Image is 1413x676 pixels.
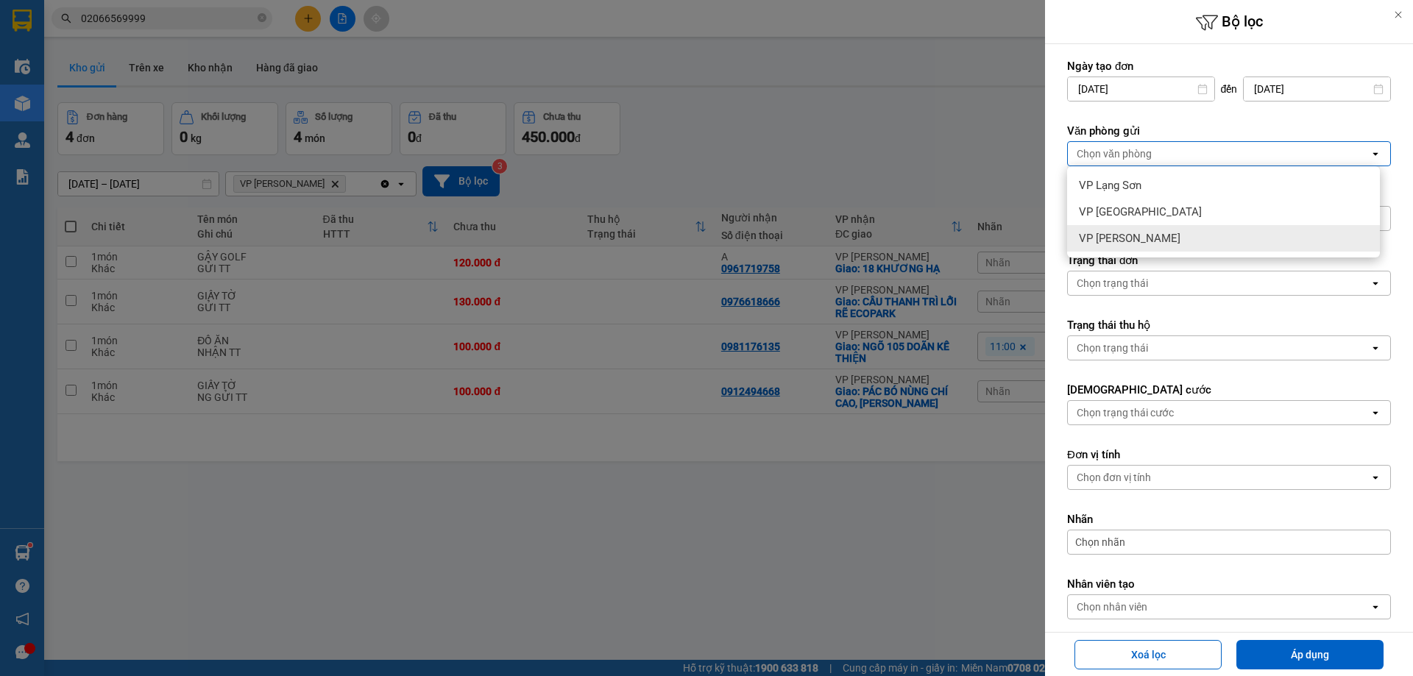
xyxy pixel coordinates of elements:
[1067,124,1391,138] label: Văn phòng gửi
[1370,407,1381,419] svg: open
[1045,11,1413,34] h6: Bộ lọc
[1077,146,1152,161] div: Chọn văn phòng
[1067,166,1380,257] ul: Menu
[1370,148,1381,160] svg: open
[1077,405,1174,420] div: Chọn trạng thái cước
[1370,277,1381,289] svg: open
[1067,59,1391,74] label: Ngày tạo đơn
[1067,447,1391,462] label: Đơn vị tính
[1067,318,1391,332] label: Trạng thái thu hộ
[1370,601,1381,613] svg: open
[1067,383,1391,397] label: [DEMOGRAPHIC_DATA] cước
[1074,640,1222,669] button: Xoá lọc
[1077,341,1148,355] div: Chọn trạng thái
[1236,640,1384,669] button: Áp dụng
[1068,77,1214,101] input: Select a date.
[1077,470,1151,485] div: Chọn đơn vị tính
[1079,178,1141,193] span: VP Lạng Sơn
[1077,599,1147,614] div: Chọn nhân viên
[1079,204,1202,219] span: VP [GEOGRAPHIC_DATA]
[1079,231,1180,246] span: VP [PERSON_NAME]
[1221,82,1238,96] span: đến
[1067,577,1391,591] label: Nhân viên tạo
[1067,512,1391,527] label: Nhãn
[1077,276,1148,291] div: Chọn trạng thái
[1067,253,1391,268] label: Trạng thái đơn
[1075,535,1125,549] span: Chọn nhãn
[1370,472,1381,483] svg: open
[1244,77,1390,101] input: Select a date.
[1370,342,1381,354] svg: open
